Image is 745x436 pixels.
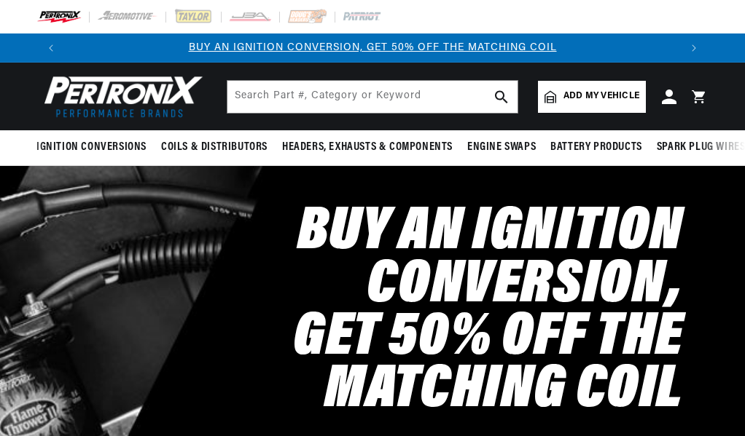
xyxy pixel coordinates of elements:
button: Translation missing: en.sections.announcements.next_announcement [679,33,709,63]
h2: Buy an Ignition Conversion, Get 50% off the Matching Coil [60,207,683,417]
span: Coils & Distributors [161,140,268,155]
summary: Coils & Distributors [154,130,275,165]
summary: Battery Products [543,130,650,165]
button: search button [485,81,518,113]
summary: Engine Swaps [460,130,543,165]
span: Ignition Conversions [36,140,147,155]
span: Battery Products [550,140,642,155]
a: BUY AN IGNITION CONVERSION, GET 50% OFF THE MATCHING COIL [189,42,557,53]
input: Search Part #, Category or Keyword [227,81,518,113]
summary: Headers, Exhausts & Components [275,130,460,165]
a: Add my vehicle [538,81,646,113]
img: Pertronix [36,71,204,122]
span: Add my vehicle [563,90,639,103]
div: 1 of 3 [66,40,679,56]
summary: Ignition Conversions [36,130,154,165]
div: Announcement [66,40,679,56]
button: Translation missing: en.sections.announcements.previous_announcement [36,33,66,63]
span: Headers, Exhausts & Components [282,140,453,155]
span: Engine Swaps [467,140,536,155]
